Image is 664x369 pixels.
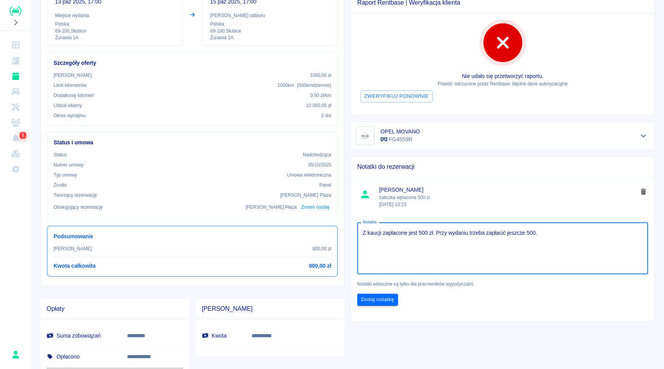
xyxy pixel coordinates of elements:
[280,192,331,199] p: [PERSON_NAME] Płaza
[381,135,420,144] p: FG4559R
[363,219,377,225] label: Notatka
[3,37,28,53] a: Dashboard
[277,82,331,89] p: 1000 km
[3,146,28,161] a: Widget WWW
[3,84,28,99] a: Flota
[357,294,398,306] button: Dodaj notatkę
[54,245,92,252] p: [PERSON_NAME]
[357,281,648,288] p: Notatki widoczne są tylko dla pracowników wypożyczalni.
[47,332,115,340] h6: Suma zobowiązań
[321,112,331,119] p: 2 dni
[310,72,331,79] p: 1000,00 zł
[308,161,331,168] p: 35/10/2025
[246,204,297,211] p: [PERSON_NAME] Płaza
[54,172,77,178] p: Typ umowy
[7,346,24,363] button: Rafał Płaza
[54,232,331,241] h6: Podsumowanie
[202,332,239,340] h6: Kwota
[55,35,175,41] p: Żurawia 1A
[379,201,638,208] p: [DATE] 10:23
[357,80,648,87] p: Powód: odrzucone przez Rentbase: błędne dane autoryzacyjne
[306,102,331,109] p: 10 000,00 zł
[357,72,648,80] p: Nie udało się przetworzyć raportu.
[202,305,339,313] span: [PERSON_NAME]
[54,72,92,79] p: [PERSON_NAME]
[55,12,175,19] p: Miejsce wydania
[3,130,28,146] a: Powiadomienia
[54,262,96,270] h6: Kwota całkowita
[54,151,67,158] p: Status
[210,12,330,19] p: [PERSON_NAME] odbioru
[320,182,332,189] p: Panel
[363,229,643,268] textarea: Z kaucji zapłacone jest 500 zł. Przy wydaniu trzeba zapłacić jeszcze 500.
[300,202,331,213] button: Zmień osobę
[3,68,28,84] a: Rezerwacje
[3,53,28,68] a: Kalendarz
[54,112,85,119] p: Okres wynajmu
[638,187,649,197] button: delete note
[47,367,183,369] span: Pozostało 800,00 zł do zapłaty
[379,194,638,208] p: zaliczka wplacona 500 zl
[3,161,28,177] a: Ustawienia
[47,305,183,313] span: Opłaty
[54,204,103,211] p: Obsługujący rezerwację
[10,17,21,28] button: Rozwiń nawigację
[210,21,330,28] p: Polska
[54,102,82,109] p: Udział własny
[360,90,433,102] button: Zweryfikuj ponownie
[303,151,331,158] p: Nadchodząca
[637,130,650,141] button: Pokaż szczegóły
[54,82,87,89] p: Limit kilometrów
[54,182,67,189] p: Żrodło
[379,186,638,194] span: [PERSON_NAME]
[297,83,331,88] span: ( 500 km dziennie )
[55,28,175,35] p: 69-100 , Słubice
[54,59,331,67] h6: Szczegóły oferty
[287,172,331,178] p: Umowa elektroniczna
[54,92,94,99] p: Dodatkowy kilometr
[310,92,331,99] p: 0,50 zł /km
[313,245,331,252] p: 800,00 zł
[47,353,115,360] h6: Opłacono
[54,139,331,147] h6: Status i umowa
[210,28,330,35] p: 69-100 , Słubice
[55,21,175,28] p: Polska
[3,99,28,115] a: Serwisy
[210,35,330,41] p: Żurawia 1A
[357,128,373,144] img: Image
[381,128,420,135] h6: OPEL MOVANO
[10,6,21,16] img: Renthelp
[309,262,331,270] h6: 800,00 zł
[54,192,97,199] p: Tworzący rezerwację
[54,161,83,168] p: Numer umowy
[20,132,26,139] span: 1
[357,163,648,171] span: Notatki do rezerwacji
[3,115,28,130] a: Klienci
